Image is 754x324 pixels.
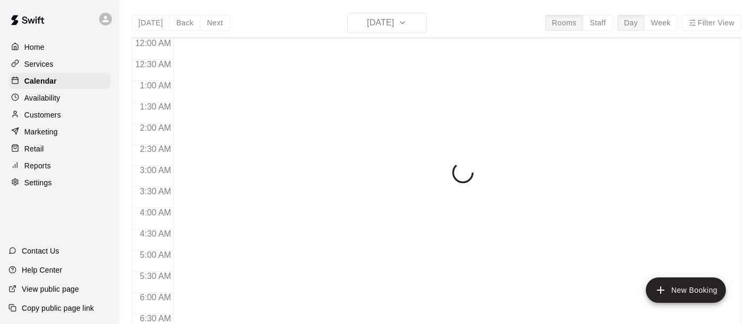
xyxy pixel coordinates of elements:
p: Customers [24,110,61,120]
p: Calendar [24,76,57,86]
a: Marketing [8,124,111,140]
p: Marketing [24,127,58,137]
span: 5:00 AM [137,250,174,259]
a: Calendar [8,73,111,89]
p: Help Center [22,265,62,275]
span: 1:00 AM [137,81,174,90]
a: Services [8,56,111,72]
span: 12:30 AM [133,60,174,69]
span: 3:00 AM [137,166,174,175]
p: Reports [24,160,51,171]
button: add [646,277,726,303]
p: Contact Us [22,246,59,256]
span: 3:30 AM [137,187,174,196]
a: Home [8,39,111,55]
p: Copy public page link [22,303,94,313]
a: Retail [8,141,111,157]
span: 6:30 AM [137,314,174,323]
a: Availability [8,90,111,106]
span: 5:30 AM [137,272,174,281]
span: 2:00 AM [137,123,174,132]
span: 1:30 AM [137,102,174,111]
span: 4:30 AM [137,229,174,238]
p: Services [24,59,54,69]
a: Settings [8,175,111,191]
p: Retail [24,143,44,154]
p: Availability [24,93,60,103]
a: Customers [8,107,111,123]
span: 6:00 AM [137,293,174,302]
p: Settings [24,177,52,188]
p: View public page [22,284,79,294]
span: 2:30 AM [137,145,174,154]
p: Home [24,42,45,52]
span: 4:00 AM [137,208,174,217]
span: 12:00 AM [133,39,174,48]
a: Reports [8,158,111,174]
